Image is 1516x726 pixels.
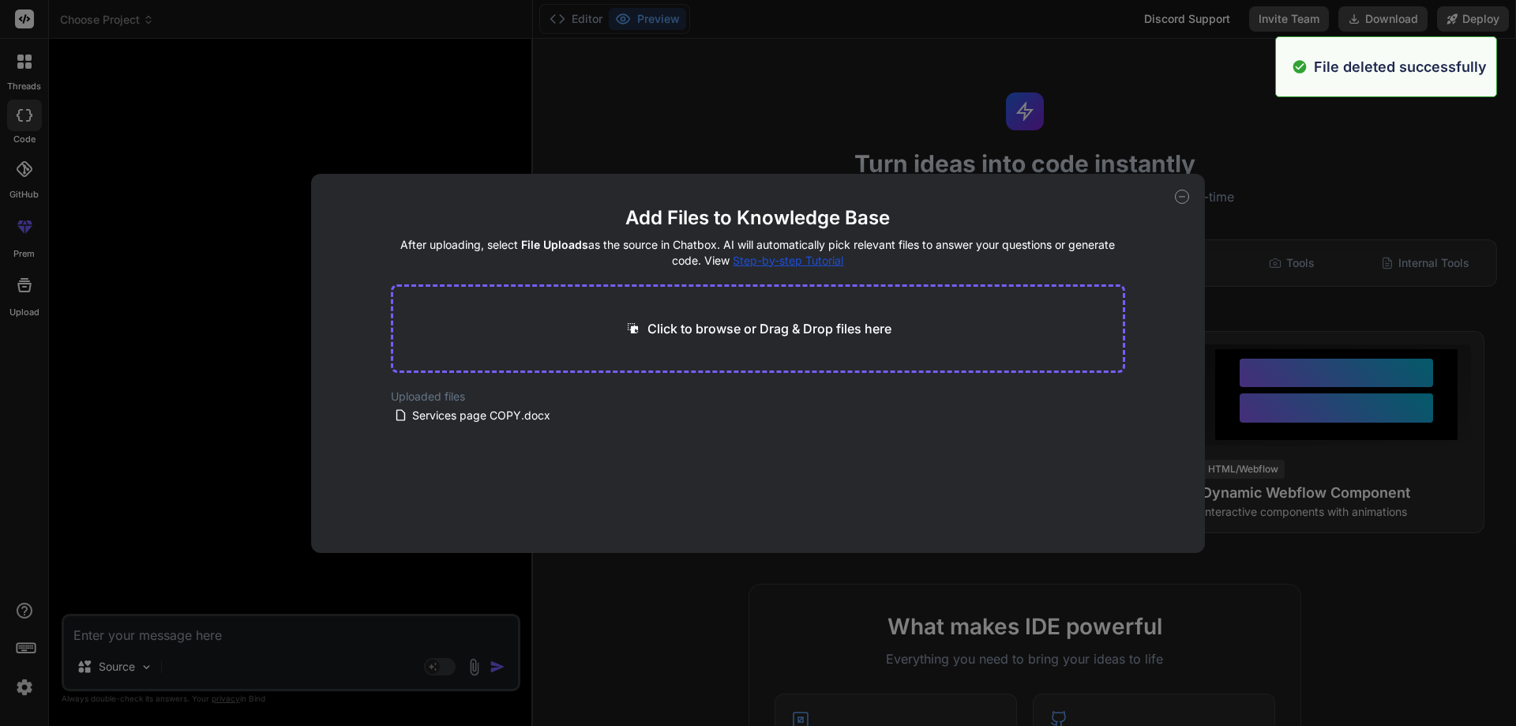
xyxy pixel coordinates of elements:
p: File deleted successfully [1314,56,1487,77]
span: Step-by-step Tutorial [733,254,843,267]
img: alert [1292,56,1308,77]
h2: Uploaded files [391,389,1126,404]
span: File Uploads [521,238,588,251]
span: Services page COPY.docx [411,406,552,425]
p: Click to browse or Drag & Drop files here [647,319,891,338]
h4: After uploading, select as the source in Chatbox. AI will automatically pick relevant files to an... [391,237,1126,269]
h2: Add Files to Knowledge Base [391,205,1126,231]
